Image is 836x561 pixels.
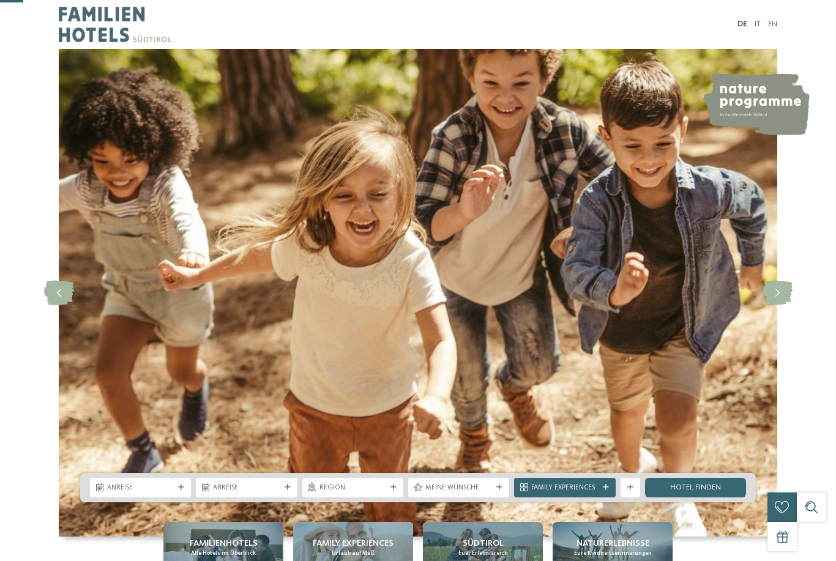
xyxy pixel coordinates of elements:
[425,483,492,493] span: Meine Wünsche
[755,20,761,28] a: IT
[645,478,746,497] a: Hotel finden
[702,73,810,135] img: nature programme by Familienhotels Südtirol
[213,483,280,493] span: Abreise
[319,483,386,493] span: Region
[59,49,777,537] img: Familienhotels Südtirol: The happy family places
[107,483,174,493] span: Anreise
[458,549,508,557] span: Euer Erlebnisreich
[313,537,394,549] span: Family Experiences
[577,537,649,549] span: Naturerlebnisse
[191,549,256,557] span: Alle Hotels im Überblick
[332,549,375,557] span: Urlaub auf Maß
[463,537,504,549] span: Südtirol
[574,549,652,557] span: Eure Kindheitserinnerungen
[190,537,258,549] span: Familienhotels
[768,20,777,28] a: EN
[531,483,598,493] span: Family Experiences
[737,20,747,28] a: DE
